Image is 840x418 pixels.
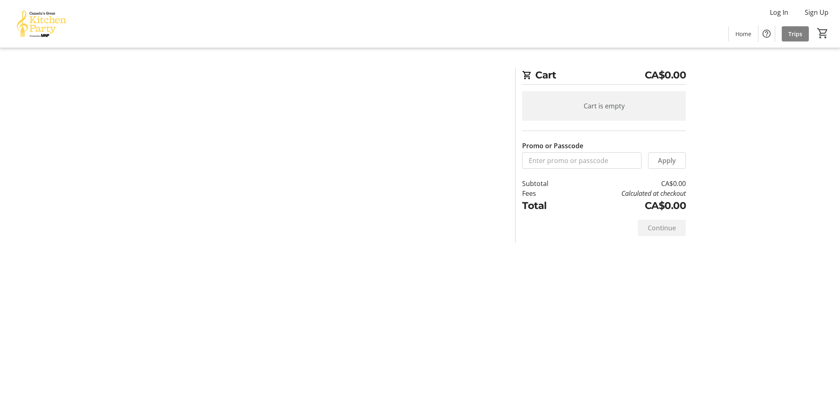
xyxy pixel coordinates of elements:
td: Fees [522,188,570,198]
button: Sign Up [798,6,835,19]
span: Log In [770,7,788,17]
a: Home [729,26,758,41]
td: Calculated at checkout [570,188,686,198]
button: Help [758,25,775,42]
h2: Cart [522,68,686,85]
button: Apply [648,152,686,169]
span: Home [735,30,751,38]
td: Total [522,198,570,213]
img: Canada’s Great Kitchen Party's Logo [5,3,78,44]
span: Apply [658,156,676,165]
span: CA$0.00 [645,68,686,83]
input: Enter promo or passcode [522,152,641,169]
div: Cart is empty [522,91,686,121]
button: Cart [815,26,830,41]
label: Promo or Passcode [522,141,583,151]
td: Subtotal [522,179,570,188]
span: Trips [788,30,802,38]
span: Sign Up [805,7,829,17]
button: Log In [763,6,795,19]
td: CA$0.00 [570,179,686,188]
a: Trips [782,26,809,41]
td: CA$0.00 [570,198,686,213]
